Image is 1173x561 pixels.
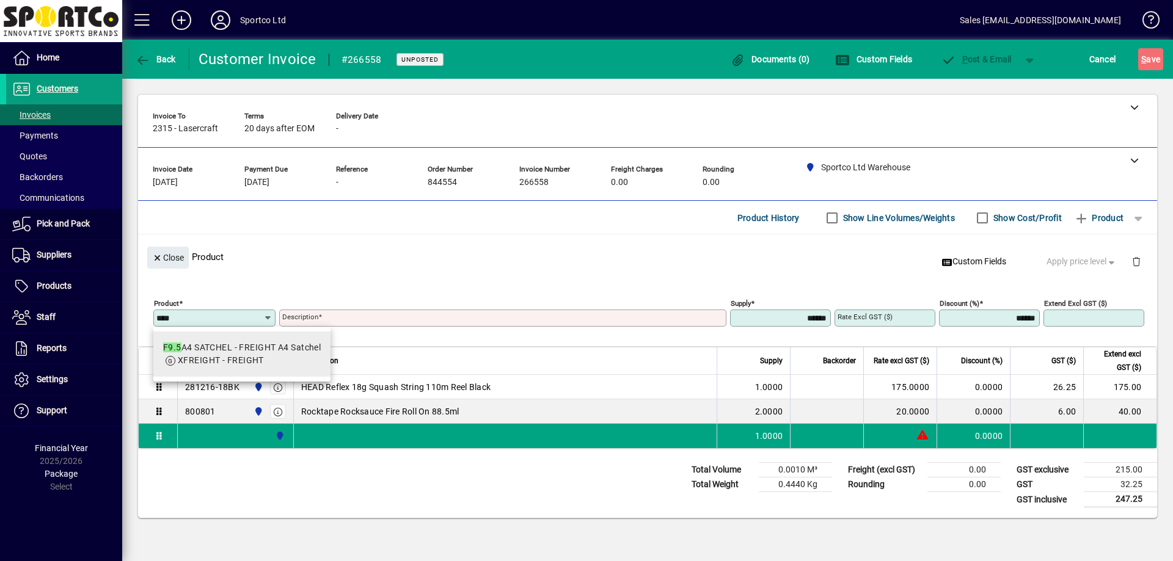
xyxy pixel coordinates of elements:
[6,187,122,208] a: Communications
[759,463,832,477] td: 0.0010 M³
[703,178,720,187] span: 0.00
[1042,251,1122,273] button: Apply price level
[37,312,56,322] span: Staff
[282,313,318,321] mat-label: Description
[737,208,800,228] span: Product History
[835,54,912,64] span: Custom Fields
[178,355,264,365] span: XFREIGHT - FREIGHT
[935,48,1018,70] button: Post & Email
[841,212,955,224] label: Show Line Volumes/Weights
[301,381,491,393] span: HEAD Reflex 18g Squash String 110m Reel Black
[147,247,189,269] button: Close
[132,48,179,70] button: Back
[1122,247,1151,276] button: Delete
[823,354,856,367] span: Backorder
[871,405,929,418] div: 20.0000
[185,381,239,393] div: 281216-18BK
[1083,375,1157,399] td: 175.00
[162,9,201,31] button: Add
[941,255,1006,268] span: Custom Fields
[45,469,78,479] span: Package
[940,299,979,308] mat-label: Discount (%)
[731,54,810,64] span: Documents (0)
[991,212,1062,224] label: Show Cost/Profit
[144,252,192,262] app-page-header-button: Close
[960,10,1121,30] div: Sales [EMAIL_ADDRESS][DOMAIN_NAME]
[153,124,218,134] span: 2315 - Lasercraft
[842,463,927,477] td: Freight (excl GST)
[1044,299,1107,308] mat-label: Extend excl GST ($)
[37,374,68,384] span: Settings
[1010,477,1084,492] td: GST
[937,251,1011,273] button: Custom Fields
[941,54,1012,64] span: ost & Email
[163,341,321,354] div: A4 SATCHEL - FREIGHT A4 Satchel
[6,240,122,270] a: Suppliers
[201,9,240,31] button: Profile
[685,477,759,492] td: Total Weight
[927,463,1001,477] td: 0.00
[1010,463,1084,477] td: GST exclusive
[6,333,122,364] a: Reports
[185,405,216,418] div: 800801
[611,178,628,187] span: 0.00
[6,167,122,187] a: Backorders
[937,424,1010,448] td: 0.0000
[1084,492,1157,507] td: 247.25
[937,375,1010,399] td: 0.0000
[6,146,122,167] a: Quotes
[1010,375,1083,399] td: 26.25
[961,354,1003,367] span: Discount (%)
[244,178,269,187] span: [DATE]
[152,248,184,268] span: Close
[301,405,459,418] span: Rocktape Rocksauce Fire Roll On 88.5ml
[755,430,783,442] span: 1.0000
[1083,399,1157,424] td: 40.00
[138,234,1157,279] div: Product
[731,299,751,308] mat-label: Supply
[1141,54,1146,64] span: S
[519,178,549,187] span: 266558
[6,396,122,426] a: Support
[342,50,382,70] div: #266558
[927,477,1001,492] td: 0.00
[153,178,178,187] span: [DATE]
[842,477,927,492] td: Rounding
[1086,48,1119,70] button: Cancel
[163,342,181,352] em: F9.5
[1138,48,1163,70] button: Save
[6,302,122,333] a: Staff
[6,271,122,302] a: Products
[37,250,71,259] span: Suppliers
[1122,256,1151,267] app-page-header-button: Delete
[37,343,67,353] span: Reports
[122,48,189,70] app-page-header-button: Back
[12,110,51,120] span: Invoices
[685,463,759,477] td: Total Volume
[250,405,265,418] span: Sportco Ltd Warehouse
[1091,347,1141,374] span: Extend excl GST ($)
[1010,492,1084,507] td: GST inclusive
[12,193,84,203] span: Communications
[336,124,338,134] span: -
[154,299,179,308] mat-label: Product
[1051,354,1076,367] span: GST ($)
[199,49,316,69] div: Customer Invoice
[6,125,122,146] a: Payments
[272,429,286,443] span: Sportco Ltd Warehouse
[336,178,338,187] span: -
[153,331,331,377] mat-option: F9.5 A4 SATCHEL - FREIGHT A4 Satchel
[874,354,929,367] span: Rate excl GST ($)
[1084,477,1157,492] td: 32.25
[12,131,58,140] span: Payments
[6,104,122,125] a: Invoices
[37,219,90,228] span: Pick and Pack
[6,43,122,73] a: Home
[733,207,805,229] button: Product History
[1047,255,1117,268] span: Apply price level
[250,380,265,394] span: Sportco Ltd Warehouse
[428,178,457,187] span: 844554
[35,443,88,453] span: Financial Year
[871,381,929,393] div: 175.0000
[832,48,915,70] button: Custom Fields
